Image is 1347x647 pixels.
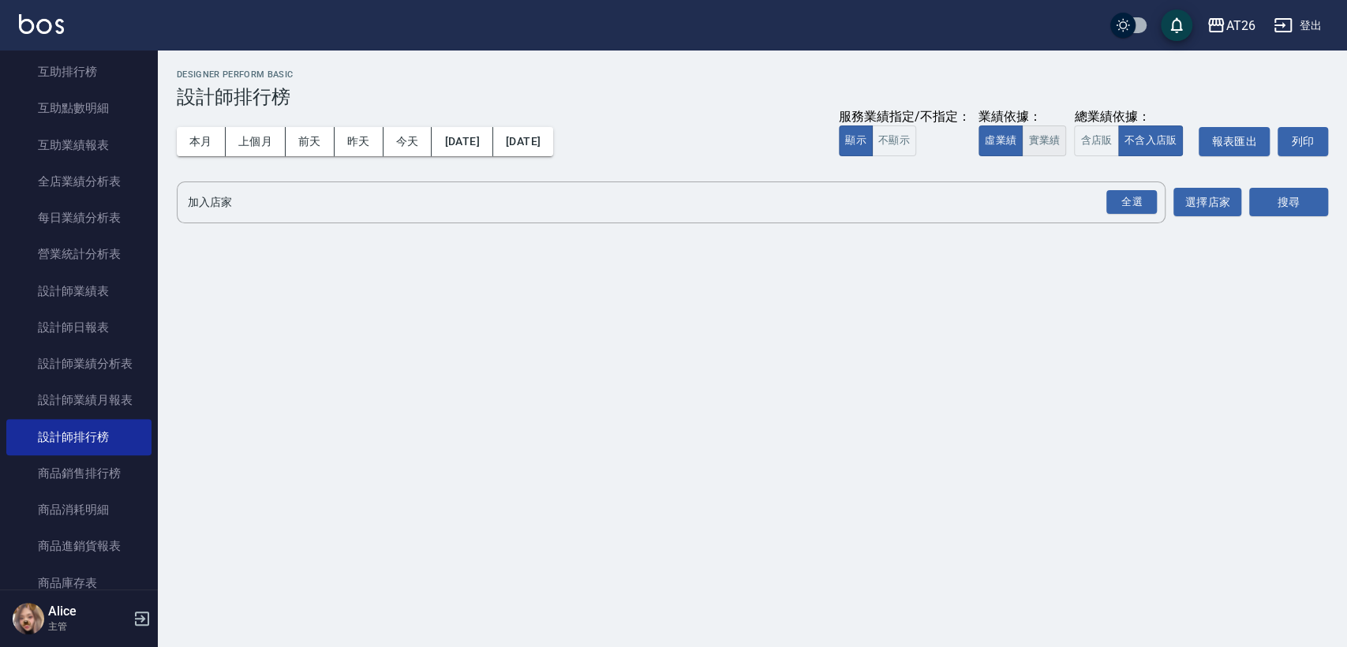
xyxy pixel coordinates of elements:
[1267,11,1328,40] button: 登出
[226,127,286,156] button: 上個月
[1074,109,1191,125] div: 總業績依據：
[1278,127,1328,156] button: 列印
[6,492,152,528] a: 商品消耗明細
[177,127,226,156] button: 本月
[6,127,152,163] a: 互助業績報表
[493,127,553,156] button: [DATE]
[6,382,152,418] a: 設計師業績月報表
[1199,127,1270,156] button: 報表匯出
[978,125,1023,156] button: 虛業績
[6,54,152,90] a: 互助排行榜
[432,127,492,156] button: [DATE]
[1118,125,1184,156] button: 不含入店販
[177,69,1328,80] h2: Designer Perform Basic
[6,200,152,236] a: 每日業績分析表
[6,455,152,492] a: 商品銷售排行榜
[48,619,129,634] p: 主管
[177,86,1328,108] h3: 設計師排行榜
[6,346,152,382] a: 設計師業績分析表
[1106,190,1157,215] div: 全選
[13,603,44,634] img: Person
[1200,9,1261,42] button: AT26
[6,309,152,346] a: 設計師日報表
[19,14,64,34] img: Logo
[286,127,335,156] button: 前天
[48,604,129,619] h5: Alice
[1249,188,1328,217] button: 搜尋
[6,163,152,200] a: 全店業績分析表
[6,528,152,564] a: 商品進銷貨報表
[1161,9,1192,41] button: save
[839,125,873,156] button: 顯示
[1074,125,1118,156] button: 含店販
[6,273,152,309] a: 設計師業績表
[384,127,432,156] button: 今天
[1103,187,1160,218] button: Open
[1022,125,1066,156] button: 實業績
[1173,188,1241,217] button: 選擇店家
[872,125,916,156] button: 不顯示
[6,565,152,601] a: 商品庫存表
[839,109,971,125] div: 服務業績指定/不指定：
[6,419,152,455] a: 設計師排行榜
[978,109,1066,125] div: 業績依據：
[6,90,152,126] a: 互助點數明細
[1225,16,1255,36] div: AT26
[6,236,152,272] a: 營業統計分析表
[184,189,1135,216] input: 店家名稱
[335,127,384,156] button: 昨天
